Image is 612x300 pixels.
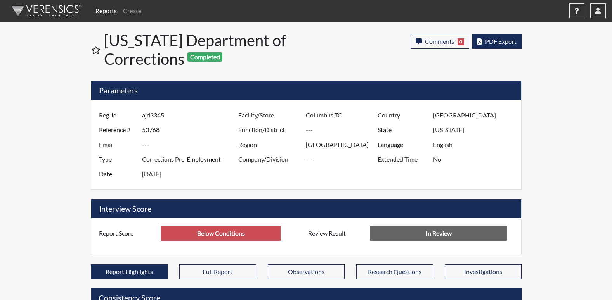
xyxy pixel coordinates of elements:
input: --- [142,137,240,152]
h5: Interview Score [91,199,521,218]
input: --- [142,152,240,167]
input: --- [306,137,380,152]
input: --- [142,122,240,137]
label: Reg. Id [93,108,142,122]
button: Research Questions [356,264,433,279]
label: Type [93,152,142,167]
input: No Decision [370,226,507,241]
span: 0 [458,38,464,45]
label: Email [93,137,142,152]
button: Full Report [179,264,256,279]
button: Investigations [445,264,522,279]
a: Create [120,3,144,19]
button: Observations [268,264,345,279]
input: --- [306,108,380,122]
label: Date [93,167,142,181]
label: Facility/Store [232,108,306,122]
span: PDF Export [485,38,517,45]
label: Company/Division [232,152,306,167]
label: Region [232,137,306,152]
input: --- [433,108,519,122]
button: Comments0 [411,34,469,49]
h5: Parameters [91,81,521,100]
input: --- [142,108,240,122]
label: Language [372,137,433,152]
span: Comments [425,38,454,45]
label: Report Score [93,226,161,241]
label: Country [372,108,433,122]
label: State [372,122,433,137]
h1: [US_STATE] Department of Corrections [104,31,307,68]
label: Review Result [302,226,371,241]
input: --- [433,152,519,167]
input: --- [142,167,240,181]
input: --- [306,122,380,137]
label: Extended Time [372,152,433,167]
button: Report Highlights [91,264,168,279]
input: --- [433,122,519,137]
button: PDF Export [472,34,522,49]
input: --- [306,152,380,167]
a: Reports [92,3,120,19]
input: --- [161,226,281,241]
label: Reference # [93,122,142,137]
span: Completed [187,52,222,62]
input: --- [433,137,519,152]
label: Function/District [232,122,306,137]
